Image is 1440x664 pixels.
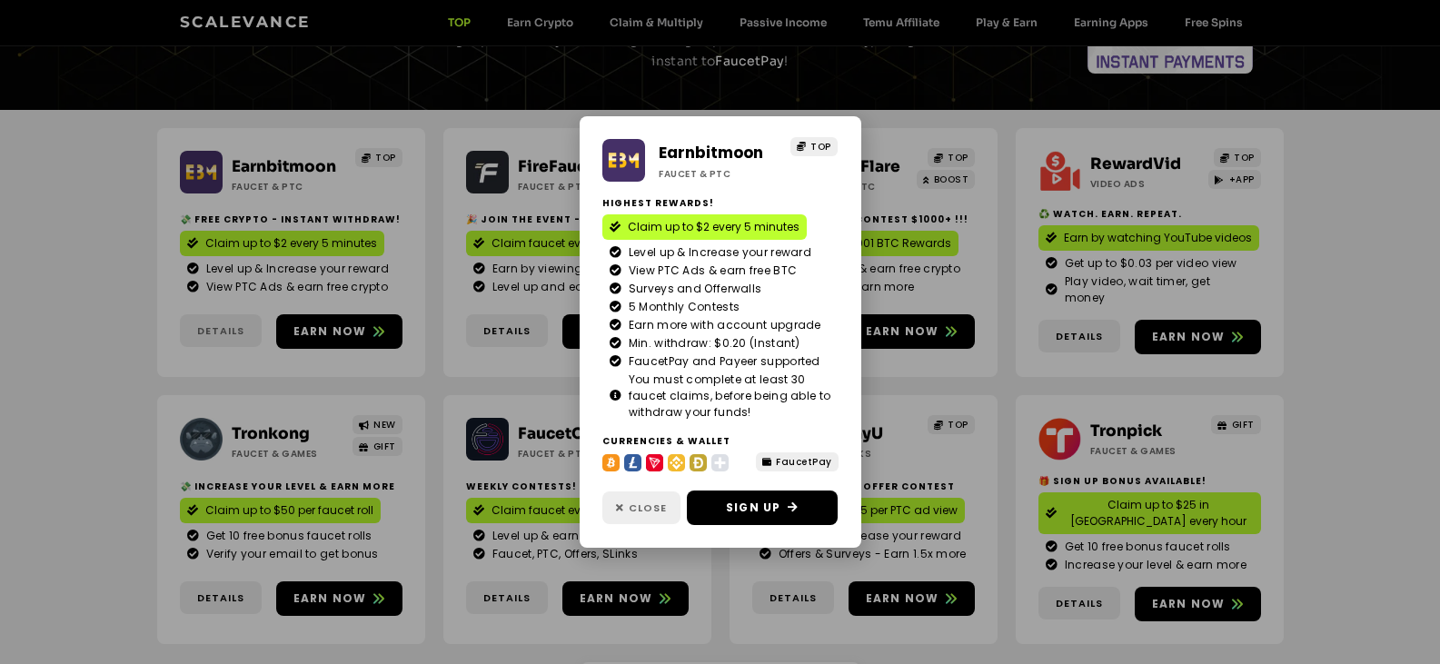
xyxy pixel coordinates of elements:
span: 5 Monthly Contests [624,299,740,315]
h2: Currencies & Wallet [602,434,744,448]
a: TOP [790,137,838,156]
h2: Highest Rewards! [602,196,839,210]
h2: Faucet & PTC [659,167,774,181]
span: You must complete at least 30 faucet claims, before being able to withdraw your funds! [624,372,831,421]
a: Close [602,491,680,525]
a: Sign Up [687,491,838,525]
span: Claim up to $2 every 5 minutes [628,219,799,235]
span: Surveys and Offerwalls [624,281,762,297]
span: Sign Up [726,500,780,516]
a: FaucetPay [756,452,839,471]
span: View PTC Ads & earn free BTC [624,263,797,279]
a: Claim up to $2 every 5 minutes [602,214,807,240]
span: FaucetPay [776,455,832,469]
span: Close [629,500,667,516]
span: Level up & Increase your reward [624,244,811,261]
a: Earnbitmoon [659,142,763,164]
span: FaucetPay and Payeer supported [624,353,820,370]
span: TOP [810,140,831,154]
span: Min. withdraw: $0.20 (Instant) [624,335,800,352]
span: Earn more with account upgrade [624,317,821,333]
